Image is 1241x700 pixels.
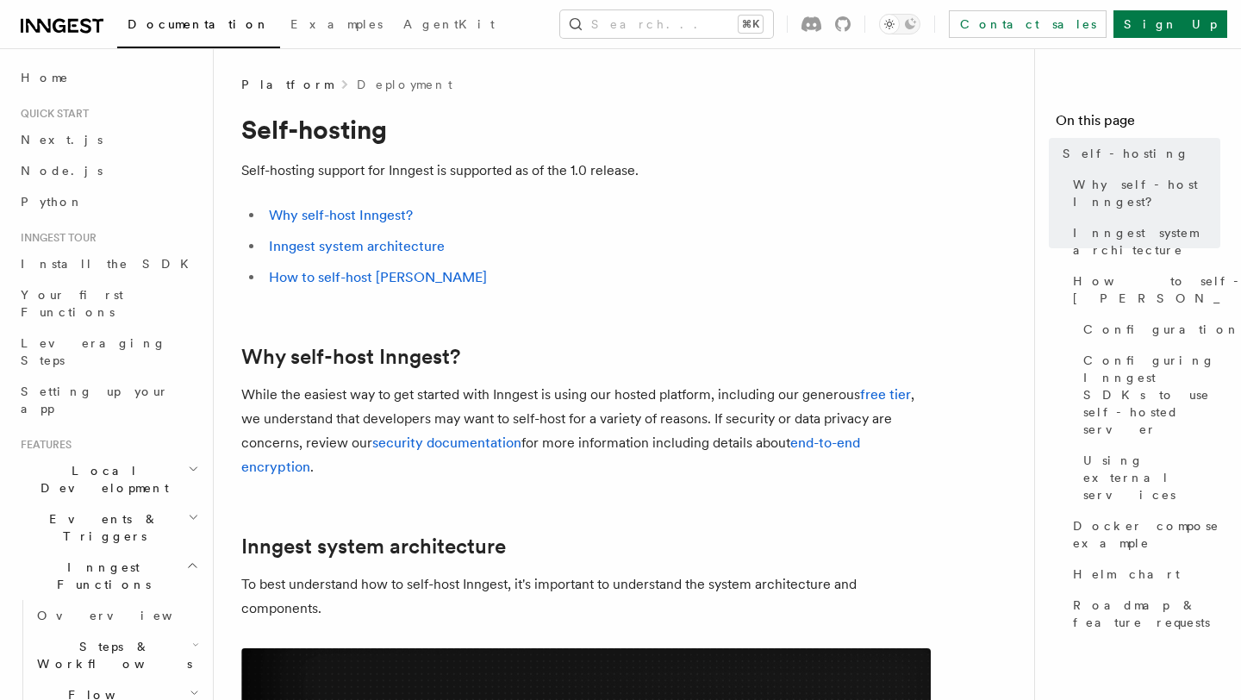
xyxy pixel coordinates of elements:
a: Next.js [14,124,203,155]
a: Helm chart [1066,559,1220,590]
button: Local Development [14,455,203,503]
span: Events & Triggers [14,510,188,545]
a: Node.js [14,155,203,186]
span: Features [14,438,72,452]
span: Platform [241,76,333,93]
span: Local Development [14,462,188,497]
a: How to self-host [PERSON_NAME] [1066,266,1220,314]
span: Inngest system architecture [1073,224,1220,259]
p: While the easiest way to get started with Inngest is using our hosted platform, including our gen... [241,383,931,479]
a: AgentKit [393,5,505,47]
a: Roadmap & feature requests [1066,590,1220,638]
a: Your first Functions [14,279,203,328]
a: Configuring Inngest SDKs to use self-hosted server [1076,345,1220,445]
span: Inngest Functions [14,559,186,593]
a: Why self-host Inngest? [1066,169,1220,217]
span: Docker compose example [1073,517,1220,552]
span: Install the SDK [21,257,199,271]
span: Examples [290,17,383,31]
span: Leveraging Steps [21,336,166,367]
a: Python [14,186,203,217]
a: Setting up your app [14,376,203,424]
button: Steps & Workflows [30,631,203,679]
a: Inngest system architecture [269,238,445,254]
a: Self-hosting [1056,138,1220,169]
span: Next.js [21,133,103,147]
a: security documentation [372,434,521,451]
a: Why self-host Inngest? [241,345,460,369]
a: Documentation [117,5,280,48]
h1: Self-hosting [241,114,931,145]
a: Sign Up [1113,10,1227,38]
span: Overview [37,609,215,622]
a: Install the SDK [14,248,203,279]
a: Why self-host Inngest? [269,207,413,223]
h4: On this page [1056,110,1220,138]
a: Contact sales [949,10,1107,38]
a: How to self-host [PERSON_NAME] [269,269,487,285]
span: Self-hosting [1063,145,1189,162]
span: Steps & Workflows [30,638,192,672]
span: Documentation [128,17,270,31]
a: Examples [280,5,393,47]
button: Toggle dark mode [879,14,920,34]
span: AgentKit [403,17,495,31]
p: To best understand how to self-host Inngest, it's important to understand the system architecture... [241,572,931,621]
a: Home [14,62,203,93]
a: Inngest system architecture [241,534,506,559]
span: Roadmap & feature requests [1073,597,1220,631]
span: Python [21,195,84,209]
span: Inngest tour [14,231,97,245]
span: Home [21,69,69,86]
span: Configuring Inngest SDKs to use self-hosted server [1083,352,1220,438]
button: Events & Triggers [14,503,203,552]
a: Using external services [1076,445,1220,510]
a: Leveraging Steps [14,328,203,376]
a: Configuration [1076,314,1220,345]
span: Configuration [1083,321,1240,338]
span: Node.js [21,164,103,178]
span: Quick start [14,107,89,121]
button: Search...⌘K [560,10,773,38]
a: Overview [30,600,203,631]
a: Inngest system architecture [1066,217,1220,266]
p: Self-hosting support for Inngest is supported as of the 1.0 release. [241,159,931,183]
span: Why self-host Inngest? [1073,176,1220,210]
a: free tier [860,386,911,403]
kbd: ⌘K [739,16,763,33]
span: Setting up your app [21,384,169,416]
a: Deployment [357,76,452,93]
span: Using external services [1083,452,1220,503]
span: Your first Functions [21,288,123,319]
a: Docker compose example [1066,510,1220,559]
button: Inngest Functions [14,552,203,600]
span: Helm chart [1073,566,1180,583]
